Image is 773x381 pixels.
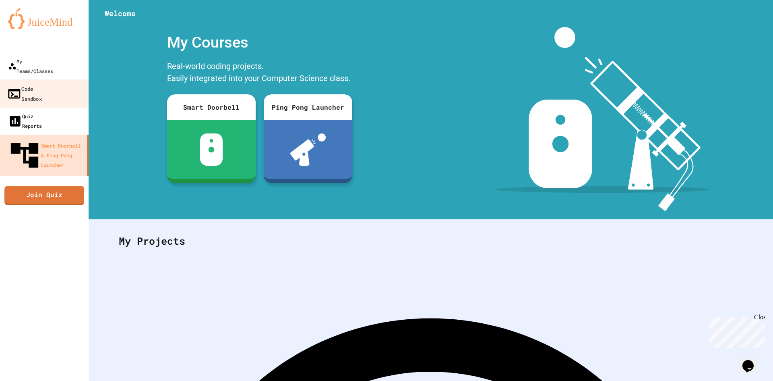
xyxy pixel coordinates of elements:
[290,133,326,166] img: ppl-with-ball.png
[8,8,81,29] img: logo-orange.svg
[111,225,751,257] div: My Projects
[7,83,42,103] div: Code Sandbox
[8,56,53,76] div: My Teams/Classes
[8,139,84,172] div: Smart Doorbell & Ping Pong Launcher
[163,27,356,58] div: My Courses
[739,349,765,373] iframe: chat widget
[3,3,56,51] div: Chat with us now!Close
[8,111,42,131] div: Quiz Reports
[167,94,256,120] div: Smart Doorbell
[200,133,223,166] img: sdb-white.svg
[706,314,765,348] iframe: chat widget
[4,186,84,205] a: Join Quiz
[494,27,710,211] img: banner-image-my-projects.png
[264,94,352,120] div: Ping Pong Launcher
[163,58,356,88] div: Real-world coding projects. Easily integrated into your Computer Science class.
